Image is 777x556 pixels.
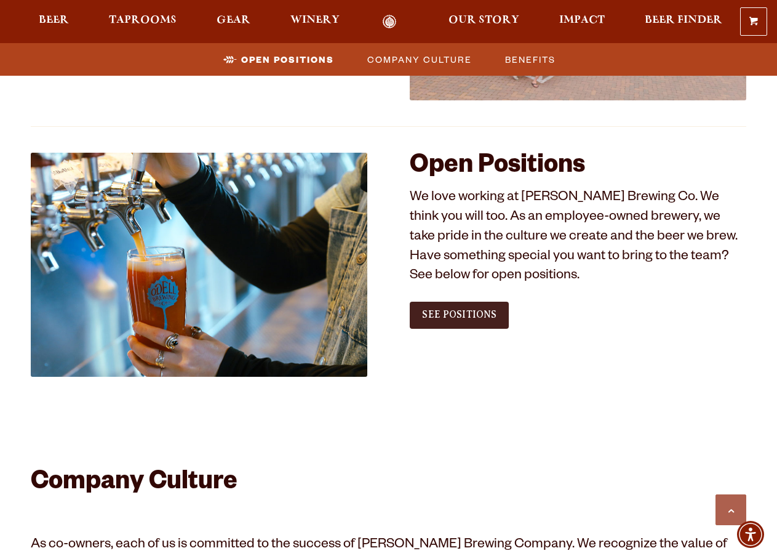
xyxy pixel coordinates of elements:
[422,309,496,320] span: See Positions
[101,15,185,29] a: Taprooms
[645,15,722,25] span: Beer Finder
[410,302,509,329] a: See Positions
[290,15,340,25] span: Winery
[217,15,250,25] span: Gear
[367,15,413,29] a: Odell Home
[31,153,367,377] img: Jobs_1
[241,50,334,68] span: Open Positions
[367,50,472,68] span: Company Culture
[410,153,746,182] h2: Open Positions
[551,15,613,29] a: Impact
[498,50,562,68] a: Benefits
[209,15,258,29] a: Gear
[559,15,605,25] span: Impact
[410,189,746,288] p: We love working at [PERSON_NAME] Brewing Co. We think you will too. As an employee-owned brewery,...
[505,50,556,68] span: Benefits
[737,521,764,548] div: Accessibility Menu
[715,494,746,525] a: Scroll to top
[109,15,177,25] span: Taprooms
[216,50,340,68] a: Open Positions
[440,15,527,29] a: Our Story
[360,50,478,68] a: Company Culture
[39,15,69,25] span: Beer
[637,15,730,29] a: Beer Finder
[31,469,746,499] h2: Company Culture
[448,15,519,25] span: Our Story
[282,15,348,29] a: Winery
[31,15,77,29] a: Beer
